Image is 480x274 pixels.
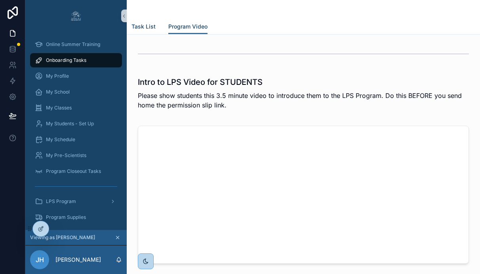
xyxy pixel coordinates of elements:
span: LPS Program [46,198,76,205]
span: Online Summer Training [46,41,100,48]
a: Program Supplies [30,210,122,224]
a: Online Summer Training [30,37,122,52]
span: My Pre-Scientists [46,152,86,159]
a: My Classes [30,101,122,115]
span: Program Supplies [46,214,86,220]
span: Viewing as [PERSON_NAME] [30,234,95,241]
span: My Classes [46,105,72,111]
div: scrollable content [25,32,127,230]
a: LPS Program [30,194,122,209]
span: My Students - Set Up [46,121,94,127]
p: Please show students this 3.5 minute video to introduce them to the LPS Program. Do this BEFORE y... [138,91,469,110]
a: Onboarding Tasks [30,53,122,67]
p: [PERSON_NAME] [55,256,101,264]
a: Program Video [168,19,208,34]
span: My School [46,89,70,95]
span: JH [36,255,44,264]
a: Task List [131,19,156,35]
span: Onboarding Tasks [46,57,86,63]
img: App logo [70,10,82,22]
span: Task List [131,23,156,31]
span: Program Closeout Tasks [46,168,101,174]
span: My Profile [46,73,69,79]
span: My Schedule [46,136,75,143]
a: My School [30,85,122,99]
a: Program Closeout Tasks [30,164,122,178]
span: Program Video [168,23,208,31]
a: My Profile [30,69,122,83]
a: My Schedule [30,132,122,147]
h1: Intro to LPS Video for STUDENTS [138,77,469,88]
a: My Pre-Scientists [30,148,122,163]
a: My Students - Set Up [30,117,122,131]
